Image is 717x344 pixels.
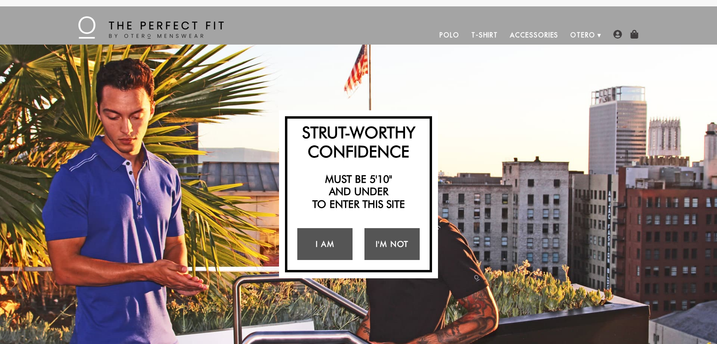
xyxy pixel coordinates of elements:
[630,30,639,39] img: shopping-bag-icon.png
[291,123,426,161] h2: Strut-Worthy Confidence
[434,25,465,45] a: Polo
[465,25,504,45] a: T-Shirt
[364,228,420,260] a: I'm Not
[297,228,353,260] a: I Am
[291,173,426,210] h2: Must be 5'10" and under to enter this site
[564,25,601,45] a: Otero
[504,25,564,45] a: Accessories
[78,16,224,39] img: The Perfect Fit - by Otero Menswear - Logo
[613,30,622,39] img: user-account-icon.png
